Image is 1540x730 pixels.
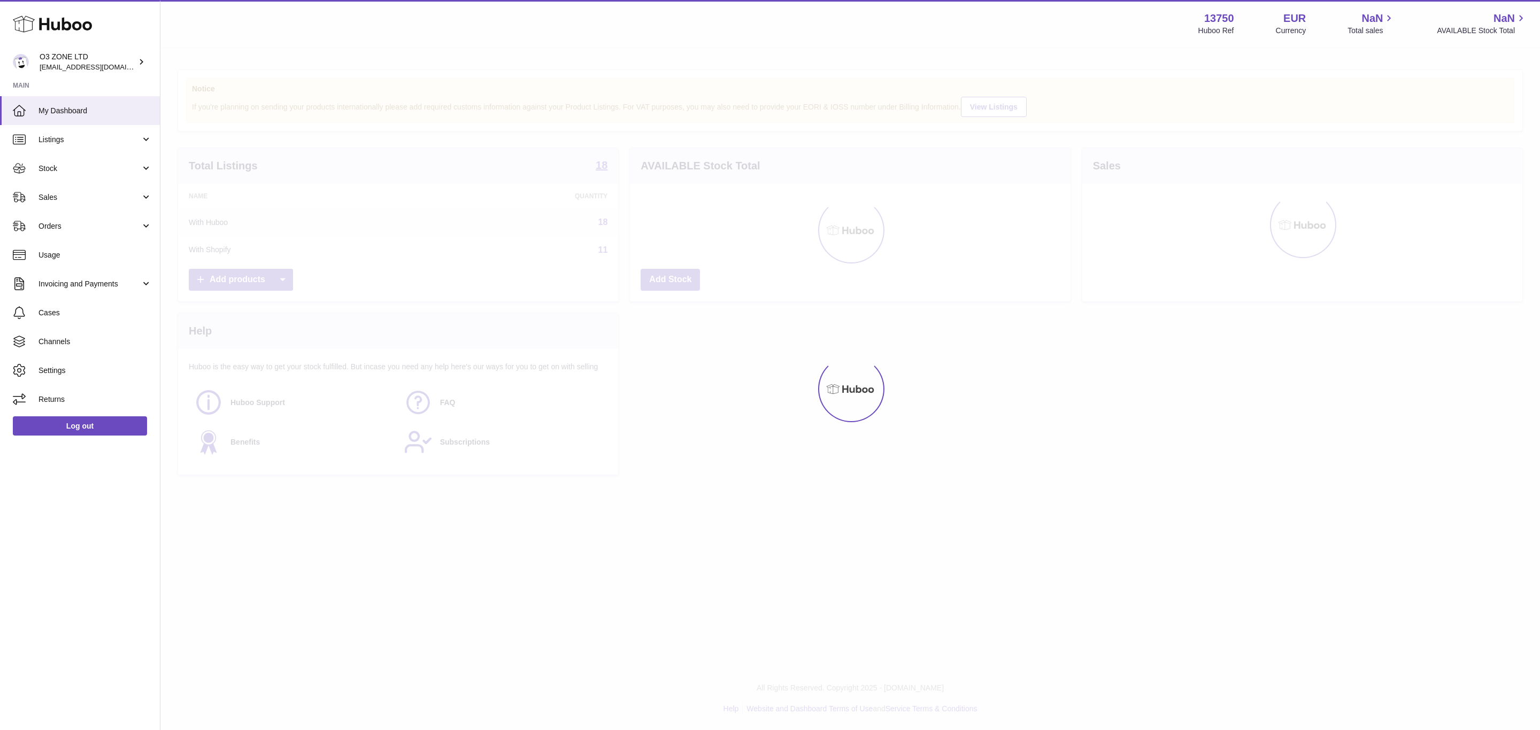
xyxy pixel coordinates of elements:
a: NaN Total sales [1347,11,1395,36]
div: Currency [1276,26,1306,36]
span: Cases [38,308,152,318]
span: My Dashboard [38,106,152,116]
span: Channels [38,337,152,347]
span: Usage [38,250,152,260]
span: AVAILABLE Stock Total [1437,26,1527,36]
div: O3 ZONE LTD [40,52,136,72]
span: Stock [38,164,141,174]
span: Orders [38,221,141,231]
span: Invoicing and Payments [38,279,141,289]
span: Sales [38,192,141,203]
a: NaN AVAILABLE Stock Total [1437,11,1527,36]
div: Huboo Ref [1198,26,1234,36]
span: Returns [38,394,152,405]
strong: 13750 [1204,11,1234,26]
strong: EUR [1283,11,1306,26]
span: Listings [38,135,141,145]
span: Total sales [1347,26,1395,36]
span: [EMAIL_ADDRESS][DOMAIN_NAME] [40,63,157,71]
a: Log out [13,416,147,436]
span: NaN [1493,11,1515,26]
img: internalAdmin-13750@internal.huboo.com [13,54,29,70]
span: NaN [1361,11,1383,26]
span: Settings [38,366,152,376]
